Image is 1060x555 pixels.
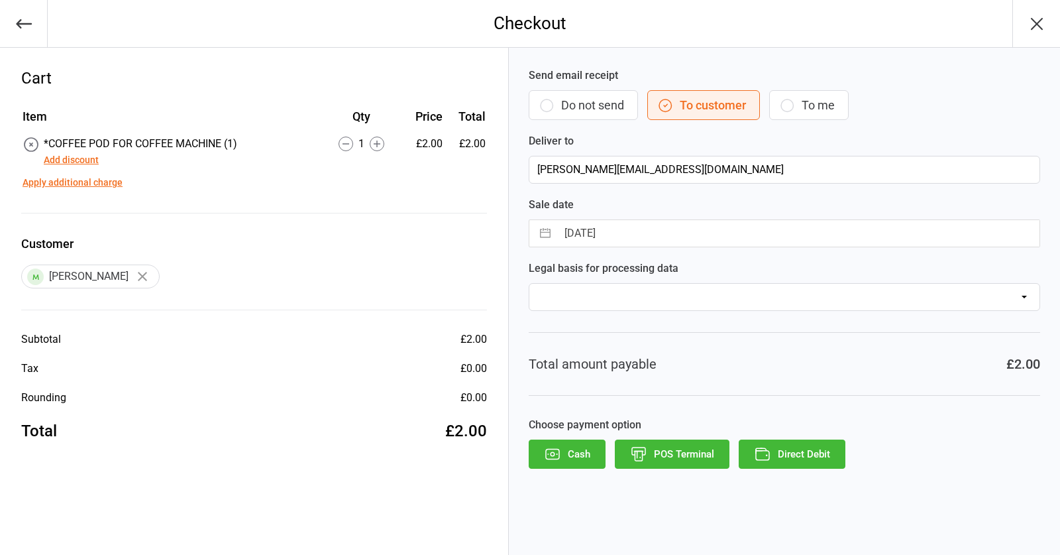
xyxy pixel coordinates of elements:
div: £0.00 [460,390,487,406]
button: Apply additional charge [23,176,123,190]
button: Add discount [44,153,99,167]
div: Cart [21,66,487,90]
div: £2.00 [460,332,487,347]
div: 1 [320,136,402,152]
label: Sale date [529,197,1040,213]
span: *COFFEE POD FOR COFFEE MACHINE (1) [44,137,237,150]
div: Subtotal [21,332,61,347]
button: POS Terminal [615,440,729,469]
button: To customer [647,90,760,120]
div: £2.00 [1006,354,1040,374]
div: Rounding [21,390,66,406]
div: £2.00 [445,419,487,443]
label: Send email receipt [529,68,1040,84]
label: Deliver to [529,133,1040,149]
label: Customer [21,235,487,253]
div: £2.00 [404,136,443,152]
div: [PERSON_NAME] [21,265,160,288]
label: Legal basis for processing data [529,261,1040,277]
div: Total [21,419,57,443]
th: Item [23,107,319,135]
td: £2.00 [448,136,486,168]
button: To me [769,90,849,120]
div: Tax [21,361,38,377]
th: Qty [320,107,402,135]
label: Choose payment option [529,417,1040,433]
div: Total amount payable [529,354,657,374]
th: Total [448,107,486,135]
div: £0.00 [460,361,487,377]
button: Cash [529,440,606,469]
div: Price [404,107,443,125]
button: Do not send [529,90,638,120]
input: Customer Email [529,156,1040,184]
button: Direct Debit [739,440,845,469]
